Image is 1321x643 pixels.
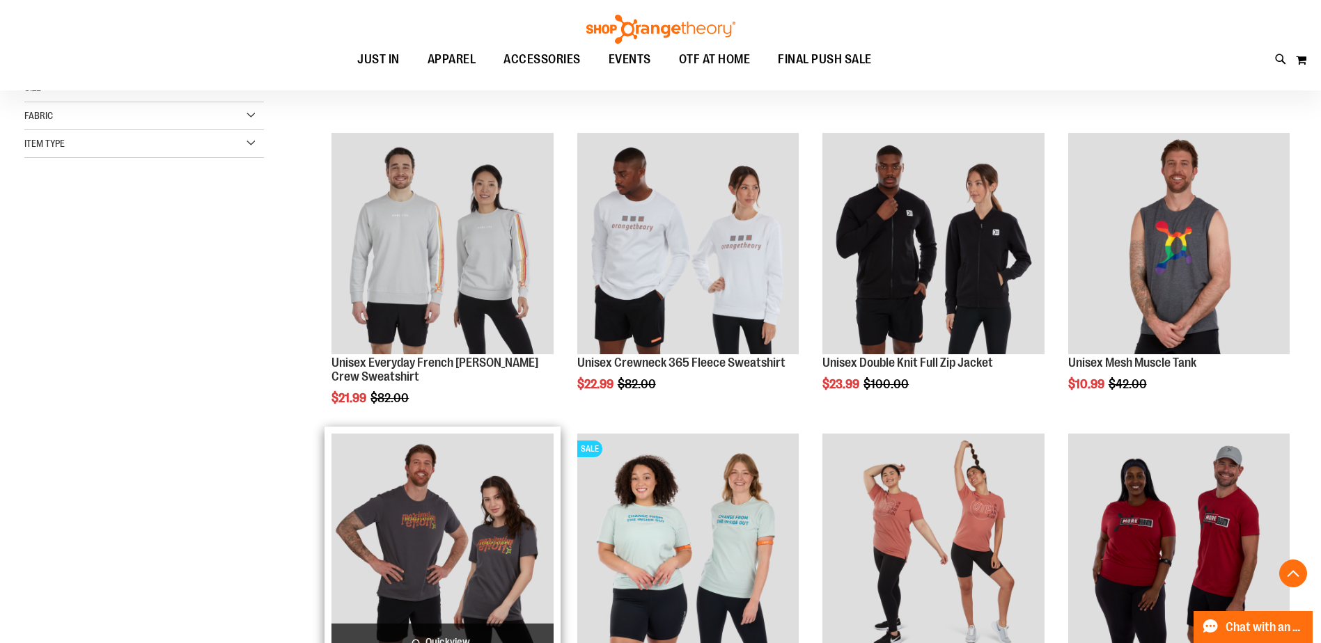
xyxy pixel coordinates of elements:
span: $42.00 [1109,377,1149,391]
img: Product image for Unisex Everyday French Terry Crew Sweatshirt [331,133,553,354]
span: OTF AT HOME [679,44,751,75]
img: Product image for Unisex Double Knit Full Zip Jacket [822,133,1044,354]
button: Chat with an Expert [1194,611,1313,643]
span: APPAREL [428,44,476,75]
span: Chat with an Expert [1226,621,1304,634]
span: $23.99 [822,377,861,391]
span: SALE [577,440,602,457]
span: FINAL PUSH SALE [778,44,872,75]
span: $82.00 [618,377,658,391]
span: $22.99 [577,377,616,391]
img: Product image for Unisex Crewneck 365 Fleece Sweatshirt [577,133,799,354]
a: Unisex Double Knit Full Zip Jacket [822,356,993,370]
a: Unisex Everyday French [PERSON_NAME] Crew Sweatshirt [331,356,538,383]
button: Back To Top [1279,559,1307,587]
img: Shop Orangetheory [584,15,737,44]
div: product [570,126,806,427]
a: Unisex Mesh Muscle Tank [1068,356,1196,370]
span: Fabric [24,110,53,121]
span: Item Type [24,138,65,149]
div: product [815,126,1051,427]
img: Product image for Unisex Mesh Muscle Tank [1068,133,1290,354]
span: EVENTS [609,44,651,75]
div: product [1061,126,1297,427]
a: Unisex Crewneck 365 Fleece Sweatshirt [577,356,785,370]
span: $10.99 [1068,377,1107,391]
span: JUST IN [357,44,400,75]
a: Product image for Unisex Double Knit Full Zip Jacket [822,133,1044,356]
span: $100.00 [863,377,911,391]
a: Product image for Unisex Everyday French Terry Crew Sweatshirt [331,133,553,356]
a: Product image for Unisex Mesh Muscle Tank [1068,133,1290,356]
div: product [325,126,560,440]
span: $82.00 [370,391,411,405]
span: $21.99 [331,391,368,405]
a: Product image for Unisex Crewneck 365 Fleece Sweatshirt [577,133,799,356]
span: ACCESSORIES [503,44,581,75]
